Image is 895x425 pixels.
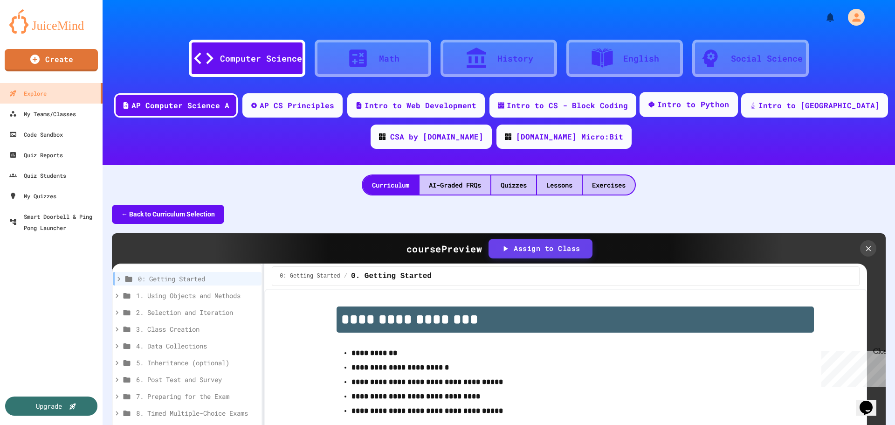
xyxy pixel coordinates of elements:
[136,375,258,384] span: 6. Post Test and Survey
[731,52,803,65] div: Social Science
[260,100,334,111] div: AP CS Principles
[9,149,63,160] div: Quiz Reports
[9,129,63,140] div: Code Sandbox
[379,133,386,140] img: CODE_logo_RGB.png
[280,272,340,280] span: 0: Getting Started
[501,243,580,254] div: Assign to Class
[507,100,628,111] div: Intro to CS - Block Coding
[516,131,623,142] div: [DOMAIN_NAME] Micro:Bit
[138,274,258,284] span: 0: Getting Started
[838,7,867,28] div: My Account
[220,52,302,65] div: Computer Science
[351,271,432,282] span: 0. Getting Started
[136,358,258,368] span: 5. Inheritance (optional)
[9,108,76,119] div: My Teams/Classes
[420,175,490,195] div: AI-Graded FRQs
[9,9,93,34] img: logo-orange.svg
[9,211,99,233] div: Smart Doorbell & Ping Pong Launcher
[9,170,66,181] div: Quiz Students
[489,240,592,258] button: Assign to Class
[583,175,635,195] div: Exercises
[112,205,224,224] button: ← Back to Curriculum Selection
[758,100,880,111] div: Intro to [GEOGRAPHIC_DATA]
[406,242,482,256] div: course Preview
[491,175,536,195] div: Quizzes
[363,175,419,195] div: Curriculum
[136,324,258,334] span: 3. Class Creation
[497,52,533,65] div: History
[131,100,229,111] div: AP Computer Science A
[136,341,258,351] span: 4. Data Collections
[505,133,511,140] img: CODE_logo_RGB.png
[807,9,838,25] div: My Notifications
[136,291,258,300] span: 1. Using Objects and Methods
[818,347,886,387] iframe: chat widget
[136,408,258,418] span: 8. Timed Multiple-Choice Exams
[856,388,886,416] iframe: chat widget
[390,131,483,142] div: CSA by [DOMAIN_NAME]
[36,401,62,411] div: Upgrade
[365,100,476,111] div: Intro to Web Development
[344,272,347,280] span: /
[623,52,659,65] div: English
[9,88,47,99] div: Explore
[9,190,56,202] div: My Quizzes
[4,4,64,59] div: Chat with us now!Close
[537,175,582,195] div: Lessons
[136,307,258,317] span: 2. Selection and Iteration
[379,52,399,65] div: Math
[657,99,730,111] div: Intro to Python
[136,391,258,401] span: 7. Preparing for the Exam
[5,49,98,71] a: Create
